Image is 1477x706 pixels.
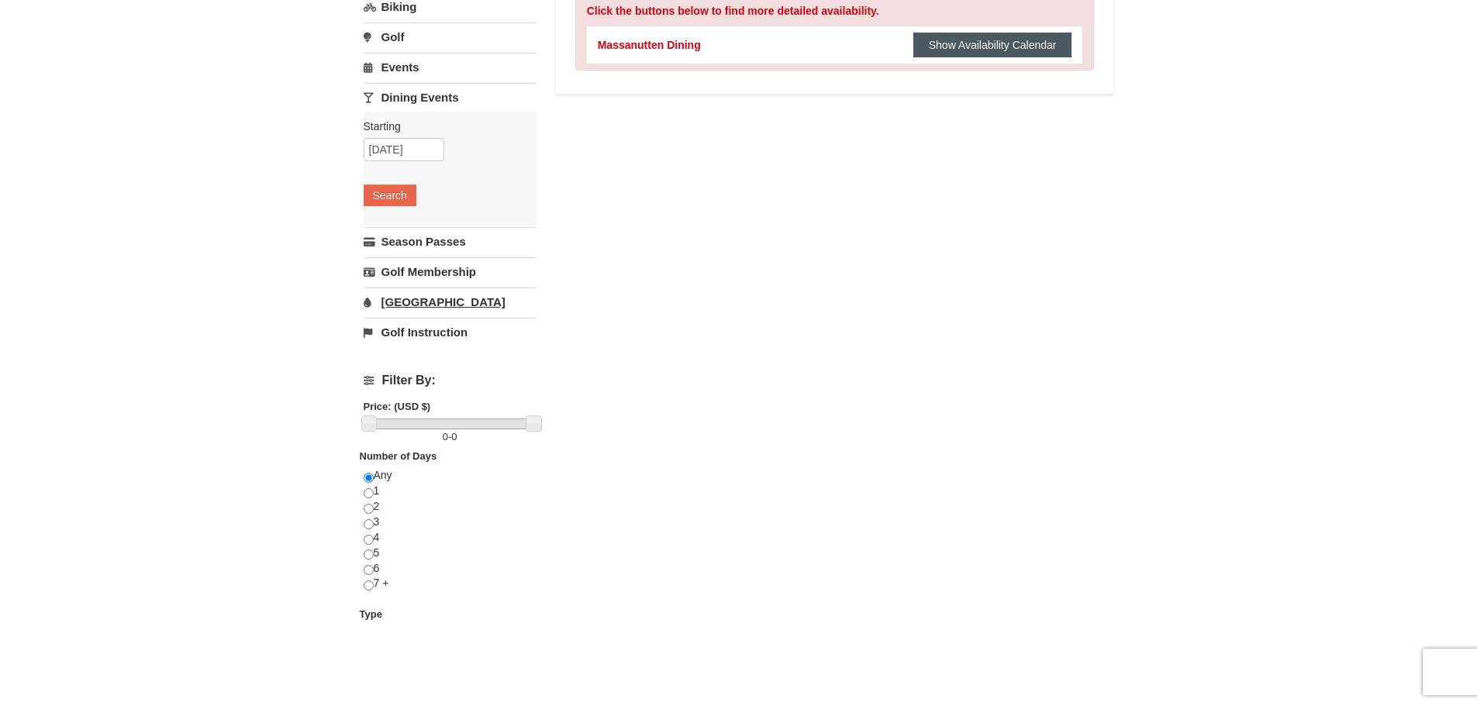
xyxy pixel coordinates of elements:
h4: Filter By: [364,374,537,387]
strong: Type [360,608,382,620]
a: Events [364,53,537,81]
strong: Price: (USD $) [364,401,431,412]
span: 0 [443,431,448,443]
a: Golf Membership [364,257,537,286]
label: Starting [364,119,525,134]
span: 0 [451,431,457,443]
a: Golf Instruction [364,318,537,346]
button: Search [364,184,416,206]
strong: Number of Days [360,450,437,462]
button: Show Availability Calendar [913,33,1072,57]
div: Any 1 2 3 4 5 6 7 + [364,468,537,607]
a: Season Passes [364,227,537,256]
a: Dining Events [364,83,537,112]
div: Massanutten Dining [598,37,701,53]
div: Click the buttons below to find more detailed availability. [587,3,1083,19]
a: [GEOGRAPHIC_DATA] [364,288,537,316]
a: Golf [364,22,537,51]
label: - [364,429,537,445]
